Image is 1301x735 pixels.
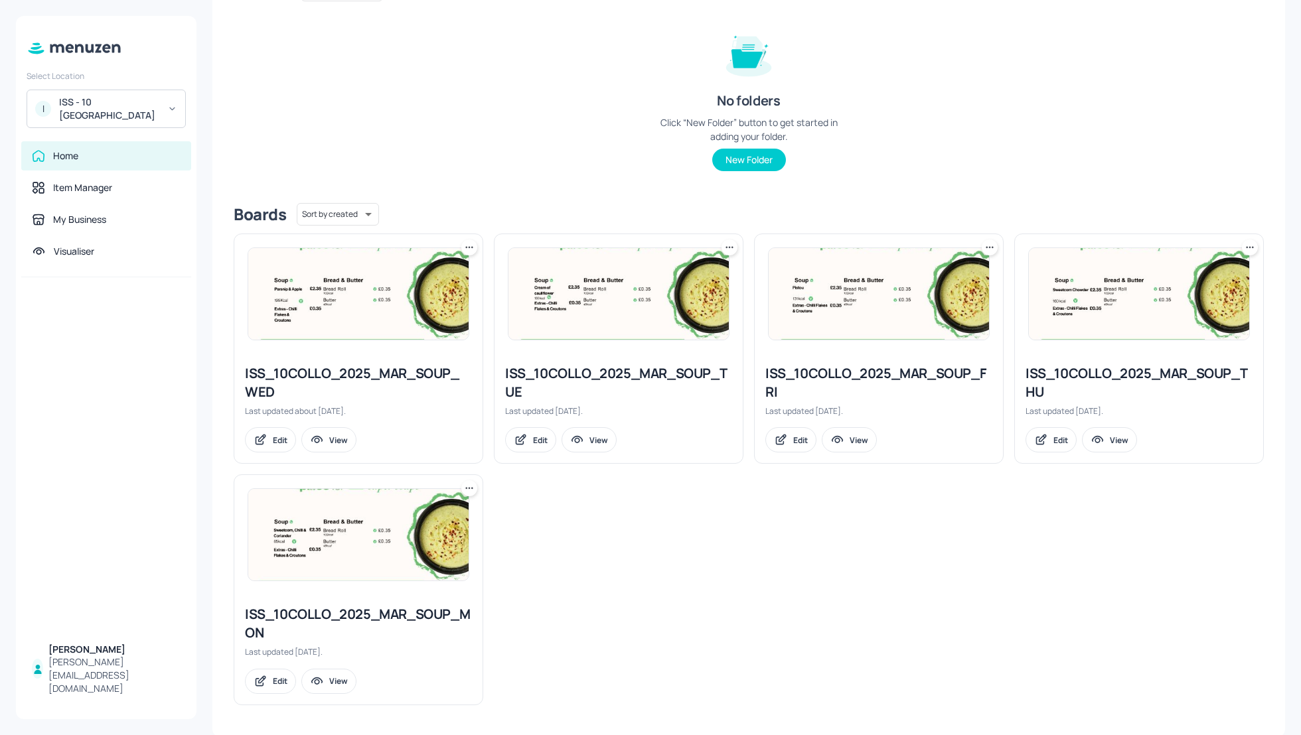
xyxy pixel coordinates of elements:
[53,149,78,163] div: Home
[649,115,848,143] div: Click “New Folder” button to get started in adding your folder.
[48,655,181,695] div: [PERSON_NAME][EMAIL_ADDRESS][DOMAIN_NAME]
[273,434,287,446] div: Edit
[53,213,106,226] div: My Business
[765,405,992,417] div: Last updated [DATE].
[505,364,732,401] div: ISS_10COLLO_2025_MAR_SOUP_TUE
[54,245,94,258] div: Visualiser
[793,434,808,446] div: Edit
[234,204,286,225] div: Boards
[248,489,469,580] img: 2025-07-21-1753092881332bd8klnyqh3v.jpeg
[273,675,287,687] div: Edit
[1026,364,1253,401] div: ISS_10COLLO_2025_MAR_SOUP_THU
[850,434,868,446] div: View
[59,96,159,122] div: ISS - 10 [GEOGRAPHIC_DATA]
[717,92,780,110] div: No folders
[245,646,472,657] div: Last updated [DATE].
[329,434,348,446] div: View
[329,675,348,687] div: View
[297,201,379,228] div: Sort by created
[589,434,608,446] div: View
[1026,405,1253,417] div: Last updated [DATE].
[533,434,548,446] div: Edit
[508,248,729,340] img: 2025-09-23-1758622178290oopjupqxqag.jpeg
[1053,434,1068,446] div: Edit
[245,364,472,401] div: ISS_10COLLO_2025_MAR_SOUP_WED
[712,149,786,171] button: New Folder
[1110,434,1128,446] div: View
[48,643,181,656] div: [PERSON_NAME]
[716,20,782,86] img: folder-empty
[35,101,51,117] div: I
[769,248,989,340] img: 2025-10-10-176008726556017lmt5rkk7l.jpeg
[505,405,732,417] div: Last updated [DATE].
[245,405,472,417] div: Last updated about [DATE].
[765,364,992,401] div: ISS_10COLLO_2025_MAR_SOUP_FRI
[1029,248,1249,340] img: 2025-10-02-1759393677797qtpusf5xtdb.jpeg
[248,248,469,340] img: 2025-08-27-17562842805191im1h0r6sw7.jpeg
[27,70,186,82] div: Select Location
[245,605,472,642] div: ISS_10COLLO_2025_MAR_SOUP_MON
[53,181,112,194] div: Item Manager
